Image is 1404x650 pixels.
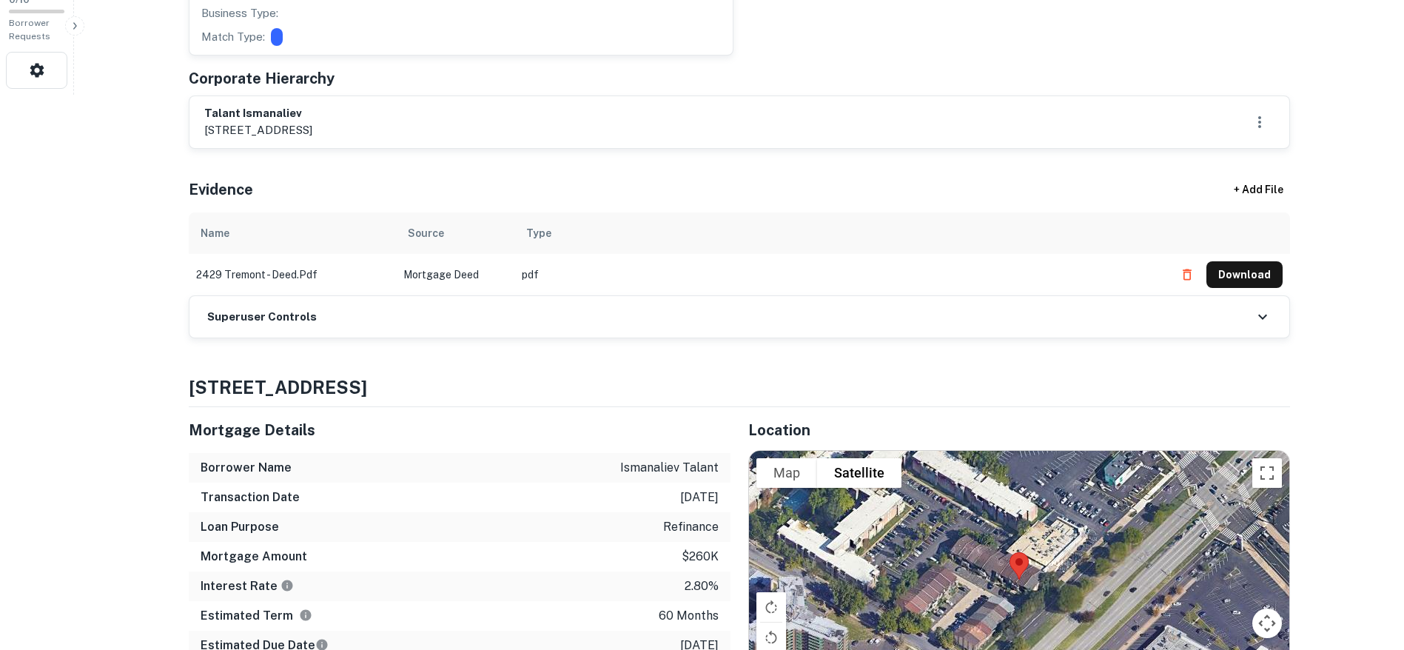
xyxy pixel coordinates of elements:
[1206,261,1283,288] button: Download
[685,577,719,595] p: 2.80%
[514,212,1166,254] th: Type
[201,577,294,595] h6: Interest Rate
[659,607,719,625] p: 60 months
[201,4,278,22] p: Business Type:
[1174,263,1200,287] button: Delete file
[189,212,1290,295] div: scrollable content
[201,607,312,625] h6: Estimated Term
[756,592,786,622] button: Rotate map clockwise
[680,489,719,506] p: [DATE]
[204,121,312,139] p: [STREET_ADDRESS]
[299,609,312,622] svg: Term is based on a standard schedule for this type of loan.
[396,212,514,254] th: Source
[189,212,396,254] th: Name
[189,178,253,201] h5: Evidence
[1252,609,1282,638] button: Map camera controls
[1252,458,1282,488] button: Toggle fullscreen view
[201,224,229,242] div: Name
[756,458,817,488] button: Show street map
[201,548,307,566] h6: Mortgage Amount
[201,489,300,506] h6: Transaction Date
[526,224,551,242] div: Type
[281,579,294,592] svg: The interest rates displayed on the website are for informational purposes only and may be report...
[189,67,335,90] h5: Corporate Hierarchy
[514,254,1166,295] td: pdf
[204,105,312,122] h6: talant ismanaliev
[396,254,514,295] td: Mortgage Deed
[189,419,730,441] h5: Mortgage Details
[207,309,317,326] h6: Superuser Controls
[9,18,50,41] span: Borrower Requests
[1207,177,1311,204] div: + Add File
[682,548,719,566] p: $260k
[663,518,719,536] p: refinance
[408,224,444,242] div: Source
[748,419,1290,441] h5: Location
[201,518,279,536] h6: Loan Purpose
[620,459,719,477] p: ismanaliev talant
[189,374,1290,401] h4: [STREET_ADDRESS]
[201,28,265,46] p: Match Type:
[817,458,901,488] button: Show satellite imagery
[1330,532,1404,603] iframe: Chat Widget
[189,254,396,295] td: 2429 tremont - deed.pdf
[201,459,292,477] h6: Borrower Name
